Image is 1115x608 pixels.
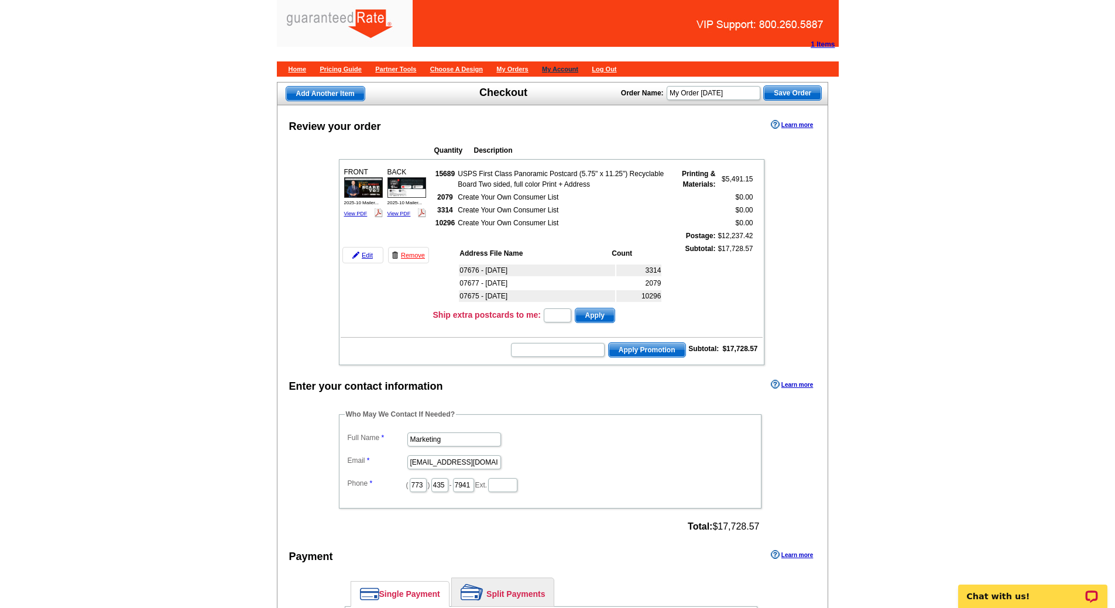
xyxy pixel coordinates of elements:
td: 3314 [616,265,661,276]
a: Learn more [771,550,813,559]
a: View PDF [387,211,411,217]
div: BACK [386,165,428,221]
a: Partner Tools [375,66,416,73]
button: Apply [575,308,615,323]
th: Address File Name [459,248,610,259]
strong: Order Name: [621,89,664,97]
td: USPS First Class Panoramic Postcard (5.75" x 11.25") Recyclable Board Two sided, full color Print... [457,168,678,190]
span: 2025-10 Mailer... [344,200,379,205]
th: Quantity [434,145,472,156]
th: Description [474,145,688,156]
a: Log Out [592,66,616,73]
td: 07675 - [DATE] [459,290,615,302]
span: Apply Promotion [609,343,685,357]
h1: Checkout [479,87,527,99]
img: single-payment.png [360,588,379,600]
h3: Ship extra postcards to me: [433,310,541,320]
a: Split Payments [452,578,554,606]
td: 10296 [616,290,661,302]
button: Save Order [763,85,822,101]
td: $5,491.15 [717,168,753,190]
a: Home [289,66,307,73]
span: $17,728.57 [688,521,759,532]
strong: Subtotal: [688,345,719,353]
span: 2025-10 Mailer... [387,200,423,205]
legend: Who May We Contact If Needed? [345,409,456,420]
a: Add Another Item [286,86,365,101]
td: $0.00 [717,204,753,216]
a: Remove [388,247,429,263]
img: pdf_logo.png [417,208,426,217]
strong: Total: [688,521,712,531]
strong: 1 Items [811,40,835,49]
a: View PDF [344,211,368,217]
td: Create Your Own Consumer List [457,191,678,203]
a: Learn more [771,120,813,129]
span: Save Order [764,86,821,100]
td: Create Your Own Consumer List [457,217,678,229]
div: Enter your contact information [289,379,443,394]
strong: 2079 [437,193,453,201]
a: My Account [542,66,578,73]
img: small-thumb.jpg [387,177,426,198]
strong: Subtotal: [685,245,715,253]
td: Create Your Own Consumer List [457,204,678,216]
strong: 3314 [437,206,453,214]
dd: ( ) - Ext. [345,475,756,493]
div: FRONT [342,165,385,221]
td: $17,728.57 [717,243,753,304]
td: 07676 - [DATE] [459,265,615,276]
button: Apply Promotion [608,342,686,358]
div: Payment [289,549,333,565]
img: pencil-icon.gif [352,252,359,259]
img: small-thumb.jpg [344,177,383,198]
span: Add Another Item [286,87,365,101]
td: 2079 [616,277,661,289]
th: Count [611,248,661,259]
td: $0.00 [717,217,753,229]
td: $0.00 [717,191,753,203]
a: My Orders [496,66,528,73]
img: split-payment.png [461,584,483,600]
strong: Printing & Materials: [682,170,715,188]
a: Pricing Guide [320,66,362,73]
a: Edit [342,247,383,263]
label: Full Name [348,432,406,443]
a: Single Payment [351,582,449,606]
iframe: LiveChat chat widget [951,571,1115,608]
img: trashcan-icon.gif [392,252,399,259]
div: Review your order [289,119,381,135]
img: pdf_logo.png [374,208,383,217]
label: Email [348,455,406,466]
strong: Postage: [686,232,716,240]
label: Phone [348,478,406,489]
a: Choose A Design [430,66,483,73]
strong: $17,728.57 [722,345,757,353]
strong: 15689 [435,170,455,178]
td: $12,237.42 [717,230,753,242]
strong: 10296 [435,219,455,227]
td: 07677 - [DATE] [459,277,615,289]
a: Learn more [771,380,813,389]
